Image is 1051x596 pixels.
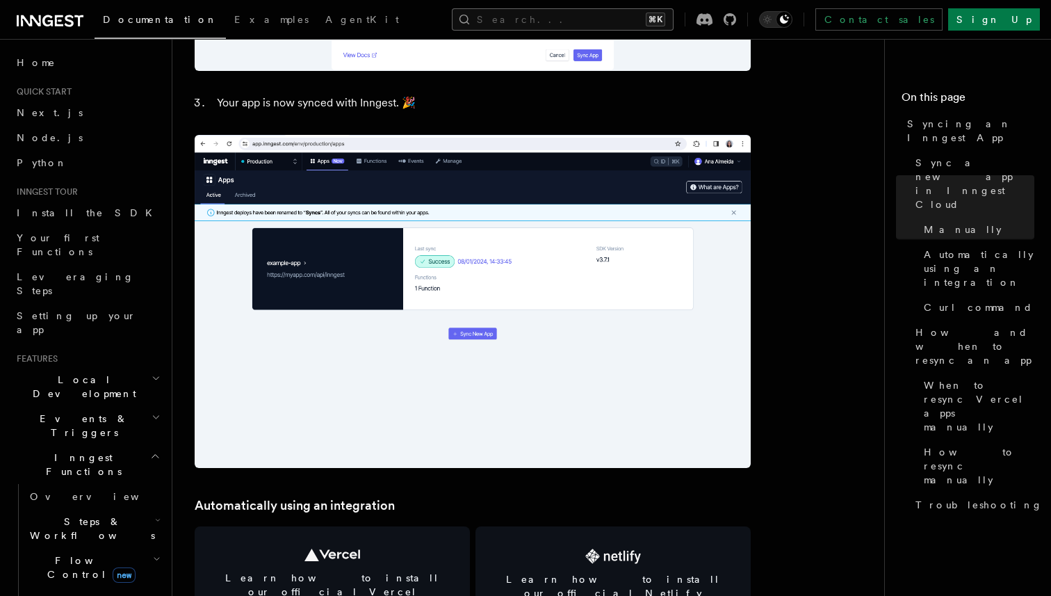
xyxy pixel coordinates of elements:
[11,186,78,198] span: Inngest tour
[918,440,1034,492] a: How to resync manually
[11,412,152,440] span: Events & Triggers
[17,56,56,70] span: Home
[11,125,163,150] a: Node.js
[24,554,153,581] span: Flow Control
[17,310,136,335] span: Setting up your app
[11,225,163,264] a: Your first Functions
[11,373,152,401] span: Local Development
[103,14,218,25] span: Documentation
[924,378,1034,434] span: When to resync Vercel apps manually
[11,264,163,303] a: Leveraging Steps
[11,445,163,484] button: Inngest Functions
[646,13,665,26] kbd: ⌘K
[910,492,1034,517] a: Troubleshooting
[924,445,1034,487] span: How to resync manually
[17,132,83,143] span: Node.js
[234,14,309,25] span: Examples
[24,548,163,587] button: Flow Controlnew
[915,156,1034,211] span: Sync a new app in Inngest Cloud
[918,373,1034,440] a: When to resync Vercel apps manually
[11,86,72,97] span: Quick start
[924,223,1002,236] span: Manually
[910,320,1034,373] a: How and when to resync an app
[17,107,83,118] span: Next.js
[918,295,1034,320] a: Curl command
[226,4,317,38] a: Examples
[924,300,1033,314] span: Curl command
[17,157,67,168] span: Python
[11,150,163,175] a: Python
[918,217,1034,242] a: Manually
[113,567,136,583] span: new
[11,406,163,445] button: Events & Triggers
[915,498,1043,512] span: Troubleshooting
[907,117,1034,145] span: Syncing an Inngest App
[95,4,226,39] a: Documentation
[195,135,751,468] img: Inngest Cloud screen with apps
[11,353,58,364] span: Features
[11,50,163,75] a: Home
[30,491,173,502] span: Overview
[24,515,155,542] span: Steps & Workflows
[815,8,943,31] a: Contact sales
[317,4,407,38] a: AgentKit
[213,93,751,113] li: Your app is now synced with Inngest. 🎉
[11,451,150,478] span: Inngest Functions
[902,111,1034,150] a: Syncing an Inngest App
[24,484,163,509] a: Overview
[17,271,134,296] span: Leveraging Steps
[910,150,1034,217] a: Sync a new app in Inngest Cloud
[915,325,1034,367] span: How and when to resync an app
[924,248,1034,289] span: Automatically using an integration
[11,303,163,342] a: Setting up your app
[452,8,674,31] button: Search...⌘K
[11,200,163,225] a: Install the SDK
[195,496,395,515] a: Automatically using an integration
[24,509,163,548] button: Steps & Workflows
[759,11,792,28] button: Toggle dark mode
[17,207,161,218] span: Install the SDK
[918,242,1034,295] a: Automatically using an integration
[11,100,163,125] a: Next.js
[948,8,1040,31] a: Sign Up
[17,232,99,257] span: Your first Functions
[11,367,163,406] button: Local Development
[902,89,1034,111] h4: On this page
[325,14,399,25] span: AgentKit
